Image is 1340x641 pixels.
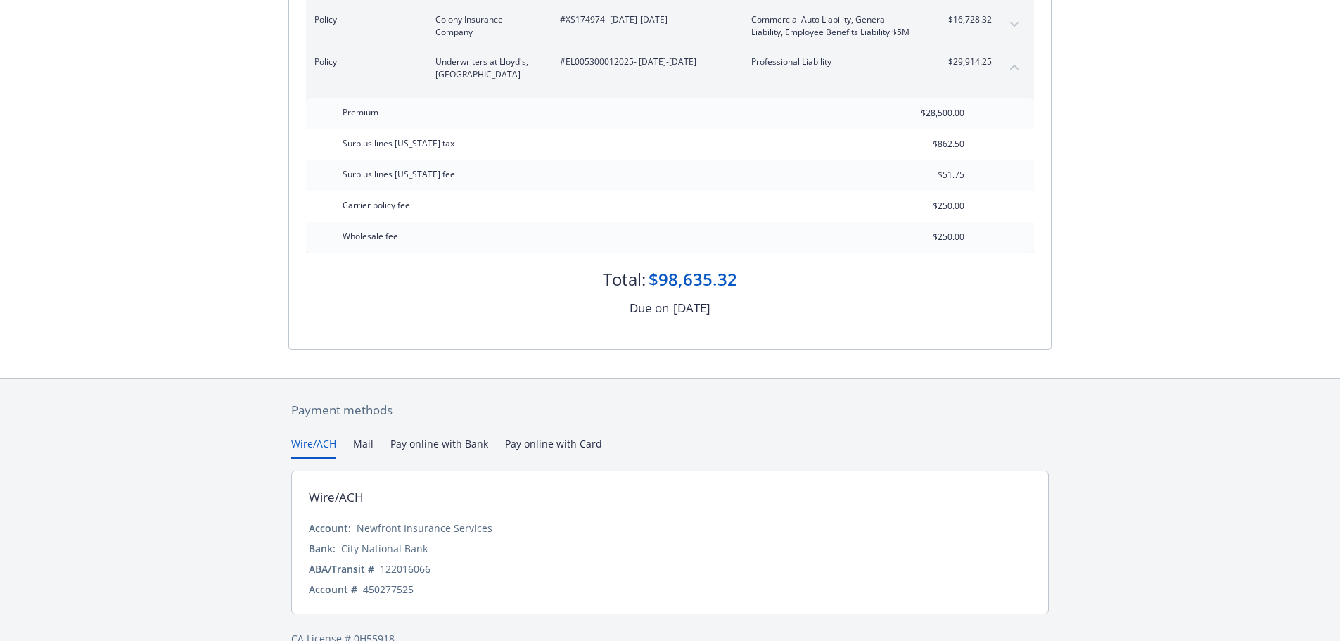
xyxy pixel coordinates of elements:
span: #EL005300012025 - [DATE]-[DATE] [560,56,729,68]
span: Surplus lines [US_STATE] fee [343,168,455,180]
span: Wholesale fee [343,230,398,242]
span: Professional Liability [751,56,917,68]
div: 450277525 [363,582,414,597]
input: 0.00 [881,227,973,248]
span: Colony Insurance Company [435,13,537,39]
span: Premium [343,106,378,118]
div: Payment methods [291,401,1049,419]
span: $16,728.32 [939,13,992,26]
span: #XS174974 - [DATE]-[DATE] [560,13,729,26]
button: expand content [1003,13,1026,36]
div: Newfront Insurance Services [357,521,492,535]
div: PolicyUnderwriters at Lloyd's, [GEOGRAPHIC_DATA]#EL005300012025- [DATE]-[DATE]Professional Liabil... [306,47,1034,89]
button: Pay online with Card [505,436,602,459]
div: Bank: [309,541,336,556]
span: Policy [314,56,413,68]
div: Due on [630,299,669,317]
span: Commercial Auto Liability, General Liability, Employee Benefits Liability $5M [751,13,917,39]
div: 122016066 [380,561,430,576]
button: Wire/ACH [291,436,336,459]
input: 0.00 [881,196,973,217]
div: Total: [603,267,646,291]
div: Wire/ACH [309,488,364,507]
div: $98,635.32 [649,267,737,291]
span: Underwriters at Lloyd's, [GEOGRAPHIC_DATA] [435,56,537,81]
div: City National Bank [341,541,428,556]
button: collapse content [1003,56,1026,78]
input: 0.00 [881,165,973,186]
span: Surplus lines [US_STATE] tax [343,137,454,149]
div: PolicyColony Insurance Company#XS174974- [DATE]-[DATE]Commercial Auto Liability, General Liabilit... [306,5,1034,47]
div: Account: [309,521,351,535]
div: Account # [309,582,357,597]
div: [DATE] [673,299,710,317]
input: 0.00 [881,134,973,155]
button: Pay online with Bank [390,436,488,459]
input: 0.00 [881,103,973,124]
span: Carrier policy fee [343,199,410,211]
div: ABA/Transit # [309,561,374,576]
span: $29,914.25 [939,56,992,68]
span: Policy [314,13,413,26]
button: Mail [353,436,374,459]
